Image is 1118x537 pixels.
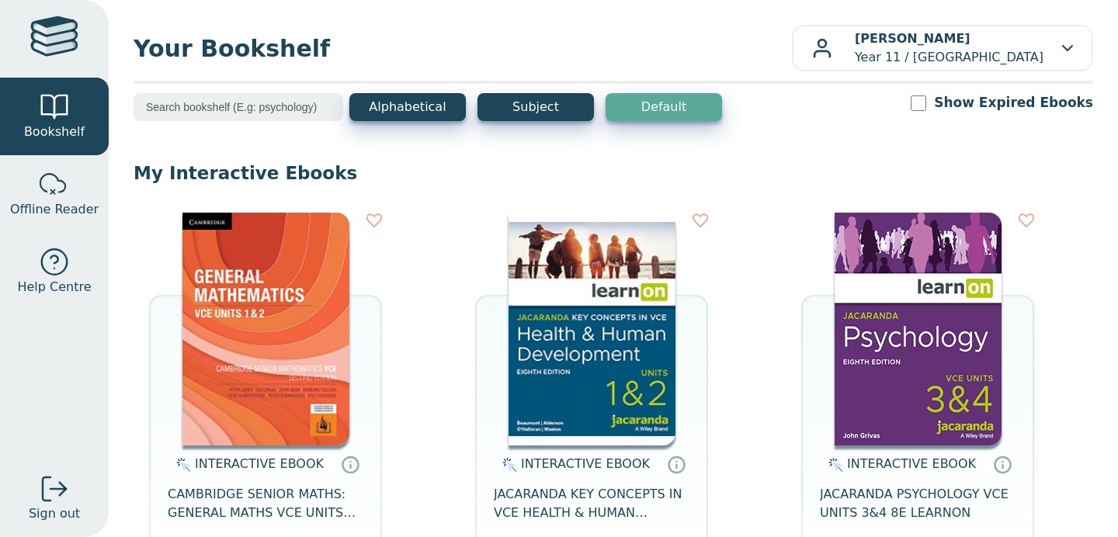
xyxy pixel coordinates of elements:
img: 98e9f931-67be-40f3-b733-112c3181ee3a.jpg [182,213,349,445]
span: INTERACTIVE EBOOK [847,456,976,471]
span: CAMBRIDGE SENIOR MATHS: GENERAL MATHS VCE UNITS 1&2 EBOOK 2E [168,485,363,522]
span: JACARANDA KEY CONCEPTS IN VCE HEALTH & HUMAN DEVELOPMENT UNITS 1&2 LEARNON EBOOK 8E [494,485,689,522]
p: My Interactive Ebooks [134,161,1093,185]
button: Default [606,93,722,121]
p: Year 11 / [GEOGRAPHIC_DATA] [855,29,1043,67]
img: 4bb61bf8-509a-4e9e-bd77-88deacee2c2e.jpg [835,213,1002,445]
span: Bookshelf [24,123,85,141]
img: interactive.svg [498,456,517,474]
span: Offline Reader [10,200,99,219]
span: INTERACTIVE EBOOK [521,456,650,471]
span: Help Centre [17,278,91,296]
button: Subject [477,93,594,121]
a: Interactive eBooks are accessed online via the publisher’s portal. They contain interactive resou... [993,455,1012,473]
img: db0c0c84-88f5-4982-b677-c50e1668d4a0.jpg [509,213,675,445]
span: INTERACTIVE EBOOK [195,456,324,471]
input: Search bookshelf (E.g: psychology) [134,93,343,121]
b: [PERSON_NAME] [855,31,970,46]
button: Alphabetical [349,93,466,121]
img: interactive.svg [172,456,191,474]
label: Show Expired Ebooks [934,93,1093,113]
a: Interactive eBooks are accessed online via the publisher’s portal. They contain interactive resou... [341,455,359,473]
img: interactive.svg [824,456,843,474]
span: Your Bookshelf [134,31,792,66]
span: Sign out [29,504,80,523]
a: Interactive eBooks are accessed online via the publisher’s portal. They contain interactive resou... [667,455,686,473]
span: JACARANDA PSYCHOLOGY VCE UNITS 3&4 8E LEARNON [820,485,1016,522]
button: [PERSON_NAME]Year 11 / [GEOGRAPHIC_DATA] [792,25,1093,71]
